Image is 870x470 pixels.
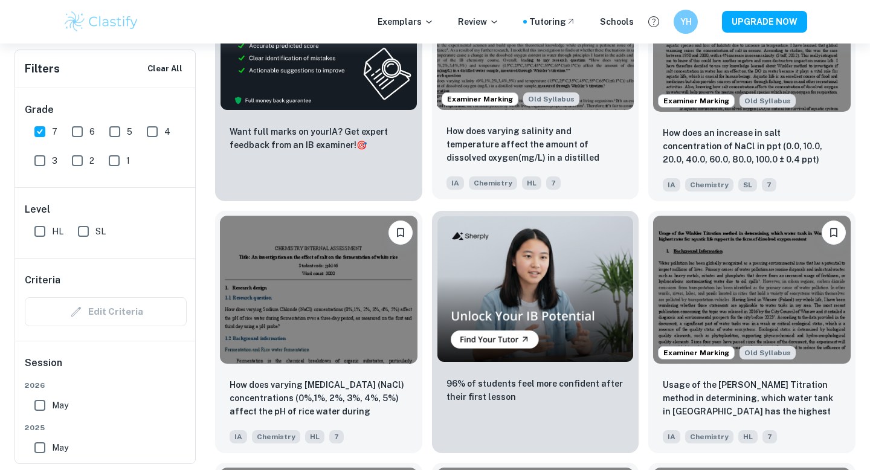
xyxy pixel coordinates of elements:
[230,125,408,152] p: Want full marks on your IA ? Get expert feedback from an IB examiner!
[329,430,344,443] span: 7
[25,60,60,77] h6: Filters
[52,154,57,167] span: 3
[215,211,422,453] a: BookmarkHow does varying Sodium Chloride (NaCl) concentrations (0%,1%, 2%, 3%, 4%, 5%) affect the...
[659,95,734,106] span: Examiner Marking
[95,225,106,238] span: SL
[305,430,324,443] span: HL
[25,422,187,433] span: 2025
[523,92,579,106] span: Old Syllabus
[52,225,63,238] span: HL
[89,154,94,167] span: 2
[442,94,518,105] span: Examiner Marking
[144,60,185,78] button: Clear All
[437,216,634,362] img: Thumbnail
[25,202,187,217] h6: Level
[738,430,758,443] span: HL
[739,346,796,359] div: Starting from the May 2025 session, the Chemistry IA requirements have changed. It's OK to refer ...
[230,430,247,443] span: IA
[600,15,634,28] a: Schools
[25,356,187,380] h6: Session
[126,154,130,167] span: 1
[52,125,57,138] span: 7
[546,176,561,190] span: 7
[822,221,846,245] button: Bookmark
[762,430,777,443] span: 7
[230,378,408,419] p: How does varying Sodium Chloride (NaCl) concentrations (0%,1%, 2%, 3%, 4%, 5%) affect the pH of r...
[659,347,734,358] span: Examiner Marking
[679,15,693,28] h6: YH
[52,441,68,454] span: May
[739,94,796,108] span: Old Syllabus
[25,297,187,326] div: Criteria filters are unavailable when searching by topic
[25,273,60,288] h6: Criteria
[127,125,132,138] span: 5
[522,176,541,190] span: HL
[220,216,417,364] img: Chemistry IA example thumbnail: How does varying Sodium Chloride (NaCl)
[89,125,95,138] span: 6
[432,211,639,453] a: Thumbnail96% of students feel more confident after their first lesson
[446,124,625,166] p: How does varying salinity and temperature affect the amount of dissolved oxygen(mg/L) in a distil...
[25,103,187,117] h6: Grade
[388,221,413,245] button: Bookmark
[446,176,464,190] span: IA
[722,11,807,33] button: UPGRADE NOW
[469,176,517,190] span: Chemistry
[63,10,140,34] img: Clastify logo
[52,399,68,412] span: May
[446,377,625,404] p: 96% of students feel more confident after their first lesson
[685,178,733,192] span: Chemistry
[356,140,367,150] span: 🎯
[164,125,170,138] span: 4
[663,430,680,443] span: IA
[25,380,187,391] span: 2026
[663,178,680,192] span: IA
[762,178,776,192] span: 7
[663,126,841,167] p: How does an increase in salt concentration of NaCl in ppt (0.0, 10.0, 20.0, 40.0, 60.0, 80.0, 100...
[648,211,855,453] a: Examiner MarkingStarting from the May 2025 session, the Chemistry IA requirements have changed. I...
[653,216,851,364] img: Chemistry IA example thumbnail: Usage of the Winkler Titration method in
[458,15,499,28] p: Review
[738,178,757,192] span: SL
[674,10,698,34] button: YH
[739,94,796,108] div: Starting from the May 2025 session, the Chemistry IA requirements have changed. It's OK to refer ...
[663,378,841,419] p: Usage of the Winkler Titration method in determining, which water tank in Warsaw has the highest ...
[523,92,579,106] div: Starting from the May 2025 session, the Chemistry IA requirements have changed. It's OK to refer ...
[529,15,576,28] a: Tutoring
[252,430,300,443] span: Chemistry
[643,11,664,32] button: Help and Feedback
[378,15,434,28] p: Exemplars
[685,430,733,443] span: Chemistry
[739,346,796,359] span: Old Syllabus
